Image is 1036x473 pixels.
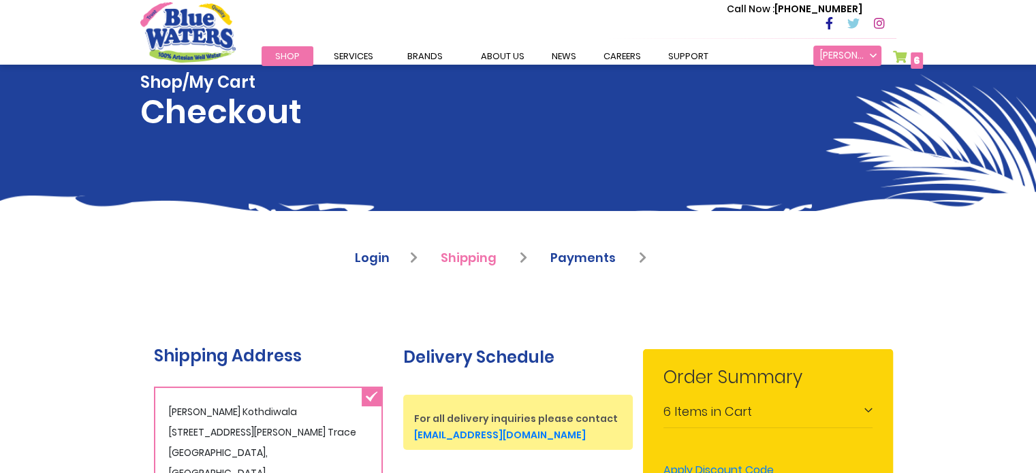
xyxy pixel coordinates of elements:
a: [EMAIL_ADDRESS][DOMAIN_NAME] [414,428,586,442]
a: support [655,46,722,66]
p: [PHONE_NUMBER] [727,2,862,16]
span: Brands [407,50,443,63]
h2: For all delivery inquiries please contact [414,404,622,441]
span: 6 [663,403,671,420]
h1: Checkout [140,73,302,131]
a: News [538,46,590,66]
span: Items in Cart [674,403,752,420]
a: about us [467,46,538,66]
a: [PERSON_NAME] [813,46,881,66]
div: Shipping Address [154,344,383,387]
a: Shipping [441,249,527,266]
span: Shipping [441,249,497,266]
span: Shop [275,50,300,63]
span: 6 [913,54,920,67]
a: store logo [140,2,236,62]
a: Login [355,249,418,266]
a: Payments [550,249,646,266]
a: careers [590,46,655,66]
span: Payments [550,249,616,266]
h1: Delivery Schedule [403,348,633,368]
span: Call Now : [727,2,774,16]
a: 6 [893,50,924,70]
span: Shop/My Cart [140,73,302,93]
span: Order Summary [663,364,873,397]
span: Services [334,50,373,63]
